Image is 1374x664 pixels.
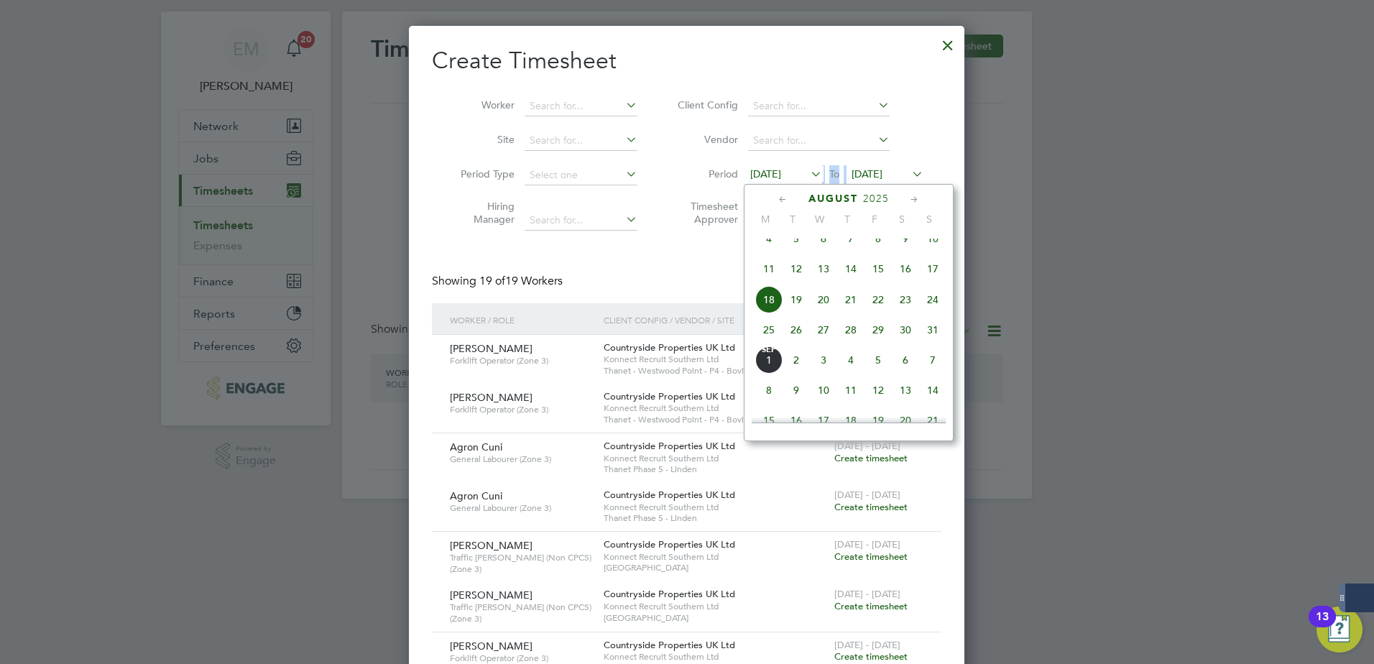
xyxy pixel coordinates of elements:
span: 30 [892,316,919,343]
span: 15 [755,407,783,434]
span: August [808,193,858,205]
span: 8 [755,377,783,404]
button: Open Resource Center, 13 new notifications [1317,607,1363,653]
span: [GEOGRAPHIC_DATA] [604,612,827,624]
span: S [888,213,916,226]
span: 27 [810,316,837,343]
span: Countryside Properties UK Ltd [604,489,735,501]
span: 7 [919,346,946,374]
label: Timesheet Approver [673,200,738,226]
span: [DATE] - [DATE] [834,588,900,600]
span: Agron Cuni [450,489,502,502]
span: T [834,213,861,226]
span: Traffic [PERSON_NAME] (Non CPCS) (Zone 3) [450,552,593,574]
span: Agron Cuni [450,441,502,453]
span: 14 [919,377,946,404]
span: 28 [837,316,864,343]
label: Hiring Manager [450,200,515,226]
span: 5 [864,346,892,374]
span: [DATE] [750,167,781,180]
span: 10 [919,225,946,252]
label: Site [450,133,515,146]
span: Thanet Phase 5 - Linden [604,464,827,475]
span: 16 [783,407,810,434]
span: Countryside Properties UK Ltd [604,639,735,651]
span: 18 [755,286,783,313]
span: [PERSON_NAME] [450,539,532,552]
span: Forklift Operator (Zone 3) [450,355,593,366]
div: 13 [1316,617,1329,635]
span: [PERSON_NAME] [450,589,532,601]
span: 11 [755,255,783,282]
span: 20 [892,407,919,434]
span: M [752,213,779,226]
label: Worker [450,98,515,111]
span: 16 [892,255,919,282]
span: 22 [864,286,892,313]
span: S [916,213,943,226]
label: Client Config [673,98,738,111]
span: 18 [837,407,864,434]
input: Select one [525,165,637,185]
span: Countryside Properties UK Ltd [604,440,735,452]
span: [DATE] - [DATE] [834,639,900,651]
span: Konnect Recruit Southern Ltd [604,551,827,563]
label: Period Type [450,167,515,180]
span: [PERSON_NAME] [450,342,532,355]
input: Search for... [525,131,637,151]
span: Thanet Phase 5 - Linden [604,512,827,524]
span: T [779,213,806,226]
span: Countryside Properties UK Ltd [604,390,735,402]
span: 20 [810,286,837,313]
span: 19 Workers [479,274,563,288]
div: Client Config / Vendor / Site [600,303,831,336]
span: Konnect Recruit Southern Ltd [604,354,827,365]
span: 9 [783,377,810,404]
span: 2 [783,346,810,374]
span: 15 [864,255,892,282]
span: 4 [837,346,864,374]
span: 4 [755,225,783,252]
span: 11 [837,377,864,404]
span: 5 [783,225,810,252]
span: Create timesheet [834,452,908,464]
span: 25 [755,316,783,343]
span: 12 [864,377,892,404]
span: 21 [919,407,946,434]
h2: Create Timesheet [432,46,941,76]
span: 31 [919,316,946,343]
div: Showing [432,274,566,289]
span: Create timesheet [834,650,908,663]
span: 19 [783,286,810,313]
span: [GEOGRAPHIC_DATA] [604,562,827,573]
span: 26 [783,316,810,343]
span: 19 of [479,274,505,288]
span: 6 [892,346,919,374]
span: 14 [837,255,864,282]
span: [PERSON_NAME] [450,391,532,404]
span: 7 [837,225,864,252]
span: Forklift Operator (Zone 3) [450,404,593,415]
span: Sep [755,346,783,354]
span: 21 [837,286,864,313]
span: 8 [864,225,892,252]
span: Konnect Recruit Southern Ltd [604,601,827,612]
span: 23 [892,286,919,313]
span: 19 [864,407,892,434]
span: [PERSON_NAME] [450,640,532,653]
span: 24 [919,286,946,313]
span: 13 [810,255,837,282]
span: Thanet - Westwood Point - P4 - Bovis [604,414,827,425]
span: Traffic [PERSON_NAME] (Non CPCS) (Zone 3) [450,601,593,624]
span: 10 [810,377,837,404]
span: 6 [810,225,837,252]
span: 29 [864,316,892,343]
span: [DATE] - [DATE] [834,538,900,550]
span: Forklift Operator (Zone 3) [450,653,593,664]
span: 17 [919,255,946,282]
label: Period [673,167,738,180]
span: 17 [810,407,837,434]
input: Search for... [525,96,637,116]
span: Create timesheet [834,550,908,563]
span: 2025 [863,193,889,205]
